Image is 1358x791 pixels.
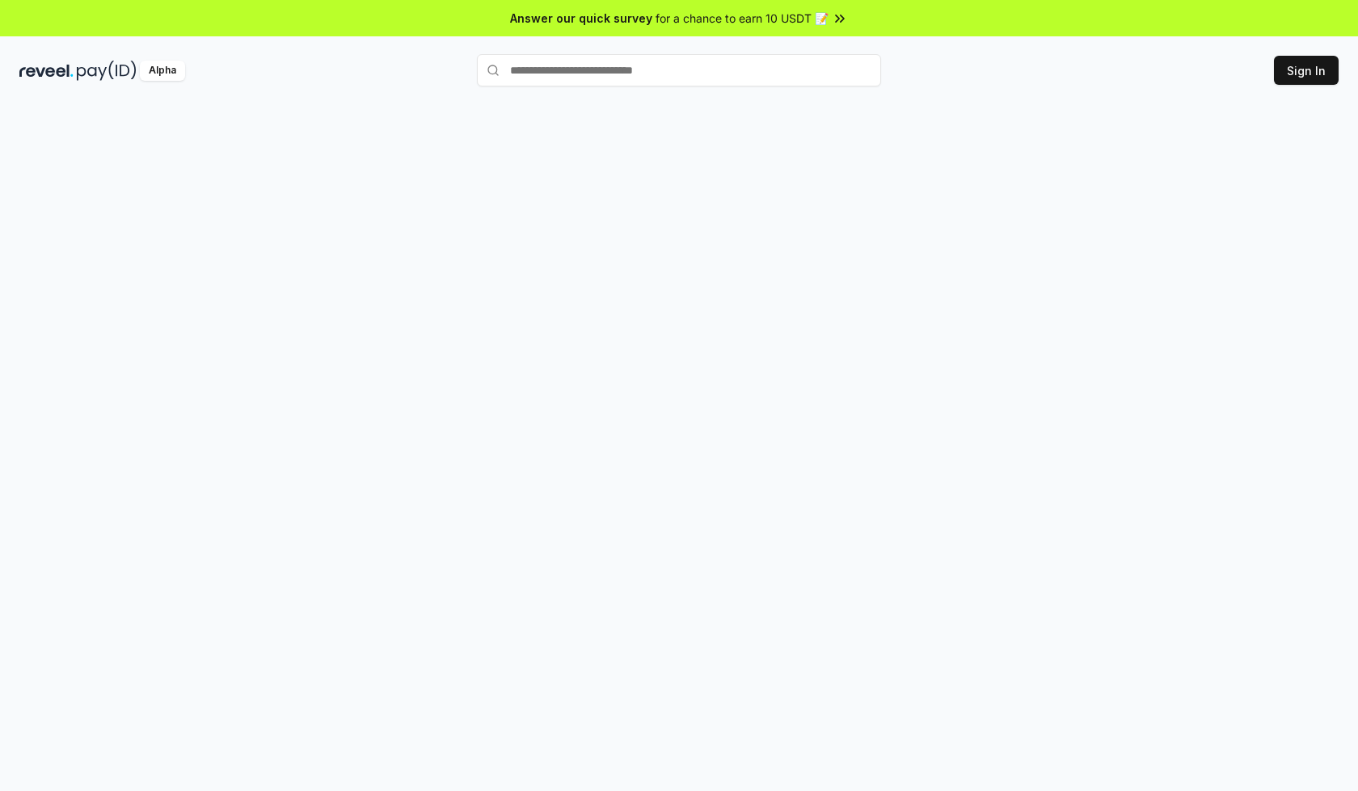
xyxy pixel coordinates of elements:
[510,10,652,27] span: Answer our quick survey
[656,10,829,27] span: for a chance to earn 10 USDT 📝
[1274,56,1339,85] button: Sign In
[19,61,74,81] img: reveel_dark
[77,61,137,81] img: pay_id
[140,61,185,81] div: Alpha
